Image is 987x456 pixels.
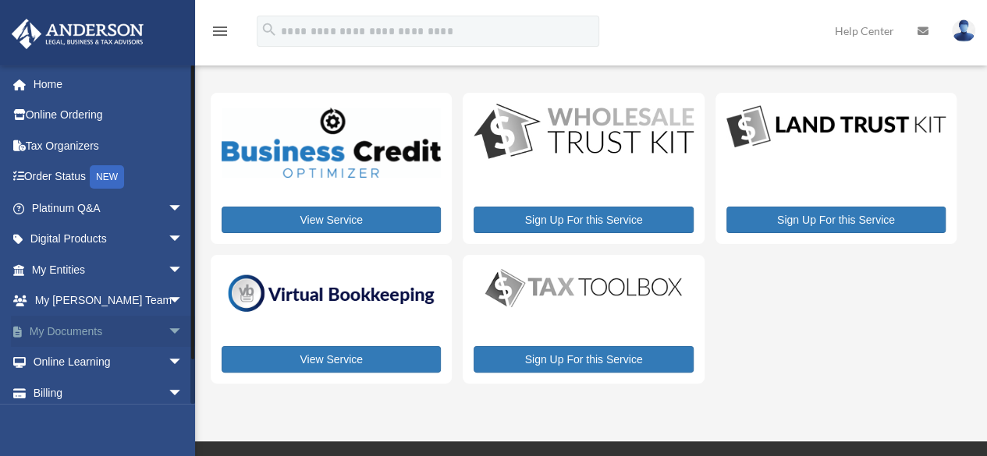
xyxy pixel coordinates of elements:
[168,377,199,409] span: arrow_drop_down
[474,104,693,161] img: WS-Trust-Kit-lgo-1.jpg
[11,316,207,347] a: My Documentsarrow_drop_down
[474,266,693,309] img: taxtoolbox_new-1.webp
[11,161,207,193] a: Order StatusNEW
[11,377,207,408] a: Billingarrow_drop_down
[11,130,207,161] a: Tax Organizers
[11,224,199,255] a: Digital Productsarrow_drop_down
[11,254,207,285] a: My Entitiesarrow_drop_down
[222,346,441,373] a: View Service
[474,207,693,233] a: Sign Up For this Service
[168,316,199,348] span: arrow_drop_down
[168,347,199,379] span: arrow_drop_down
[11,285,207,316] a: My [PERSON_NAME] Teamarrow_drop_down
[168,285,199,317] span: arrow_drop_down
[168,193,199,224] span: arrow_drop_down
[211,22,229,41] i: menu
[726,207,946,233] a: Sign Up For this Service
[726,104,946,150] img: LandTrust_lgo-1.jpg
[261,21,278,38] i: search
[11,69,207,100] a: Home
[222,207,441,233] a: View Service
[7,19,148,49] img: Anderson Advisors Platinum Portal
[474,346,693,373] a: Sign Up For this Service
[11,347,207,378] a: Online Learningarrow_drop_down
[211,27,229,41] a: menu
[168,254,199,286] span: arrow_drop_down
[952,19,975,42] img: User Pic
[11,193,207,224] a: Platinum Q&Aarrow_drop_down
[90,165,124,189] div: NEW
[11,100,207,131] a: Online Ordering
[168,224,199,256] span: arrow_drop_down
